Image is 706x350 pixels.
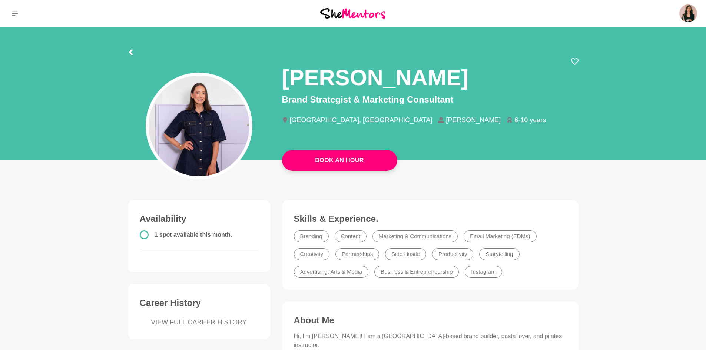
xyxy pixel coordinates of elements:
[294,213,567,224] h3: Skills & Experience.
[155,231,232,238] span: 1 spot available this month.
[679,4,697,22] img: Mariana Queiroz
[507,117,552,123] li: 6-10 years
[294,315,567,326] h3: About Me
[282,93,579,106] p: Brand Strategist & Marketing Consultant
[140,317,258,327] a: VIEW FULL CAREER HISTORY
[140,213,258,224] h3: Availability
[320,8,385,18] img: She Mentors Logo
[140,297,258,309] h3: Career History
[438,117,507,123] li: [PERSON_NAME]
[282,117,438,123] li: [GEOGRAPHIC_DATA], [GEOGRAPHIC_DATA]
[282,64,468,91] h1: [PERSON_NAME]
[282,150,397,171] a: Book An Hour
